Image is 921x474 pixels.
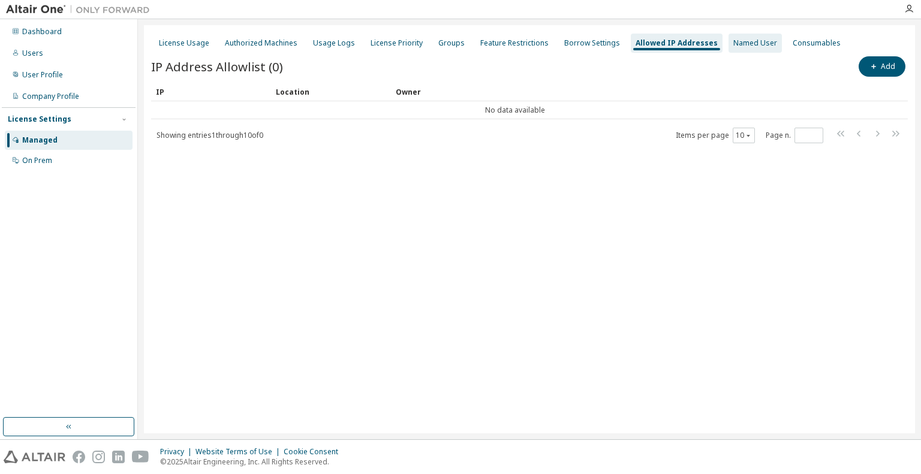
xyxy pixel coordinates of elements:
div: License Settings [8,114,71,124]
button: Add [859,56,905,77]
div: Consumables [793,38,841,48]
div: Allowed IP Addresses [636,38,718,48]
div: Company Profile [22,92,79,101]
div: Cookie Consent [284,447,345,457]
span: Page n. [766,128,823,143]
div: Location [276,82,386,101]
img: instagram.svg [92,451,105,463]
div: Usage Logs [313,38,355,48]
td: No data available [151,101,879,119]
span: Items per page [676,128,755,143]
div: Users [22,49,43,58]
div: Dashboard [22,27,62,37]
span: IP Address Allowlist (0) [151,58,283,75]
div: Owner [396,82,874,101]
div: User Profile [22,70,63,80]
div: Borrow Settings [564,38,620,48]
div: Feature Restrictions [480,38,549,48]
img: Altair One [6,4,156,16]
img: youtube.svg [132,451,149,463]
button: 10 [736,131,752,140]
div: Named User [733,38,777,48]
div: Authorized Machines [225,38,297,48]
p: © 2025 Altair Engineering, Inc. All Rights Reserved. [160,457,345,467]
div: License Priority [371,38,423,48]
div: Privacy [160,447,195,457]
div: Managed [22,135,58,145]
div: On Prem [22,156,52,165]
div: License Usage [159,38,209,48]
span: Showing entries 1 through 10 of 0 [156,130,263,140]
img: altair_logo.svg [4,451,65,463]
div: IP [156,82,266,101]
div: Website Terms of Use [195,447,284,457]
div: Groups [438,38,465,48]
img: facebook.svg [73,451,85,463]
img: linkedin.svg [112,451,125,463]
